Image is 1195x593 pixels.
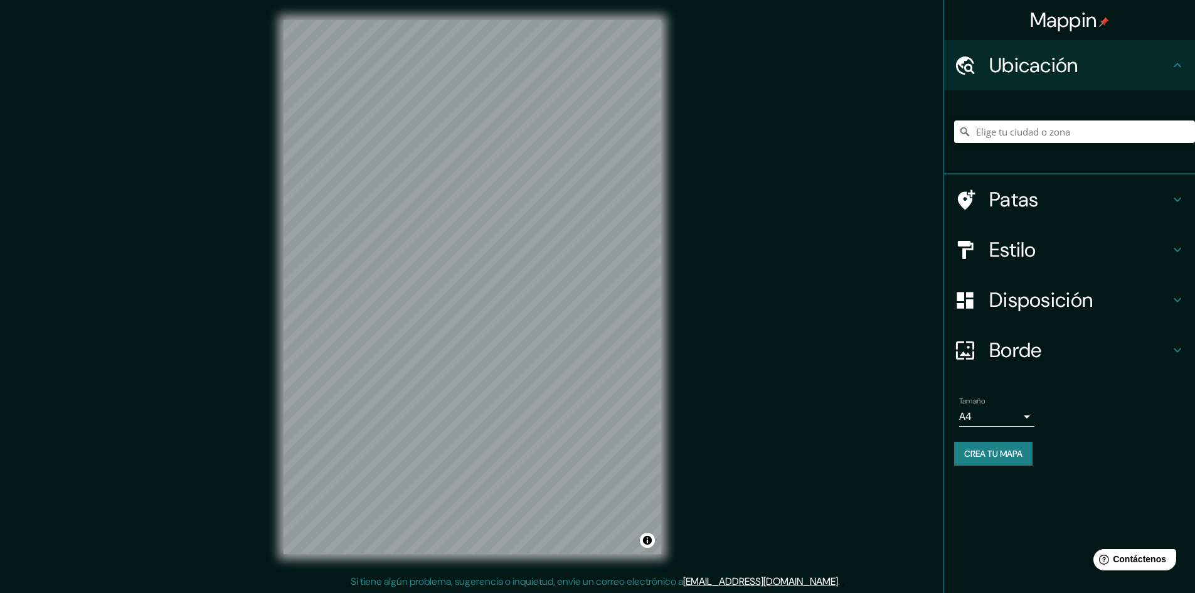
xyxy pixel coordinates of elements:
font: Tamaño [959,396,985,406]
div: Ubicación [944,40,1195,90]
font: A4 [959,410,972,423]
font: . [838,575,840,588]
font: Disposición [989,287,1093,313]
input: Elige tu ciudad o zona [954,120,1195,143]
canvas: Mapa [284,20,661,554]
div: Estilo [944,225,1195,275]
font: Borde [989,337,1042,363]
a: [EMAIL_ADDRESS][DOMAIN_NAME] [683,575,838,588]
div: Patas [944,174,1195,225]
button: Activar o desactivar atribución [640,533,655,548]
img: pin-icon.png [1099,17,1109,27]
font: . [840,574,842,588]
iframe: Lanzador de widgets de ayuda [1083,544,1181,579]
div: Disposición [944,275,1195,325]
button: Crea tu mapa [954,442,1033,466]
div: Borde [944,325,1195,375]
font: Estilo [989,237,1036,263]
font: . [842,574,844,588]
font: Mappin [1030,7,1097,33]
div: A4 [959,407,1034,427]
font: Crea tu mapa [964,448,1022,459]
font: Si tiene algún problema, sugerencia o inquietud, envíe un correo electrónico a [351,575,683,588]
font: Ubicación [989,52,1078,78]
font: Patas [989,186,1039,213]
